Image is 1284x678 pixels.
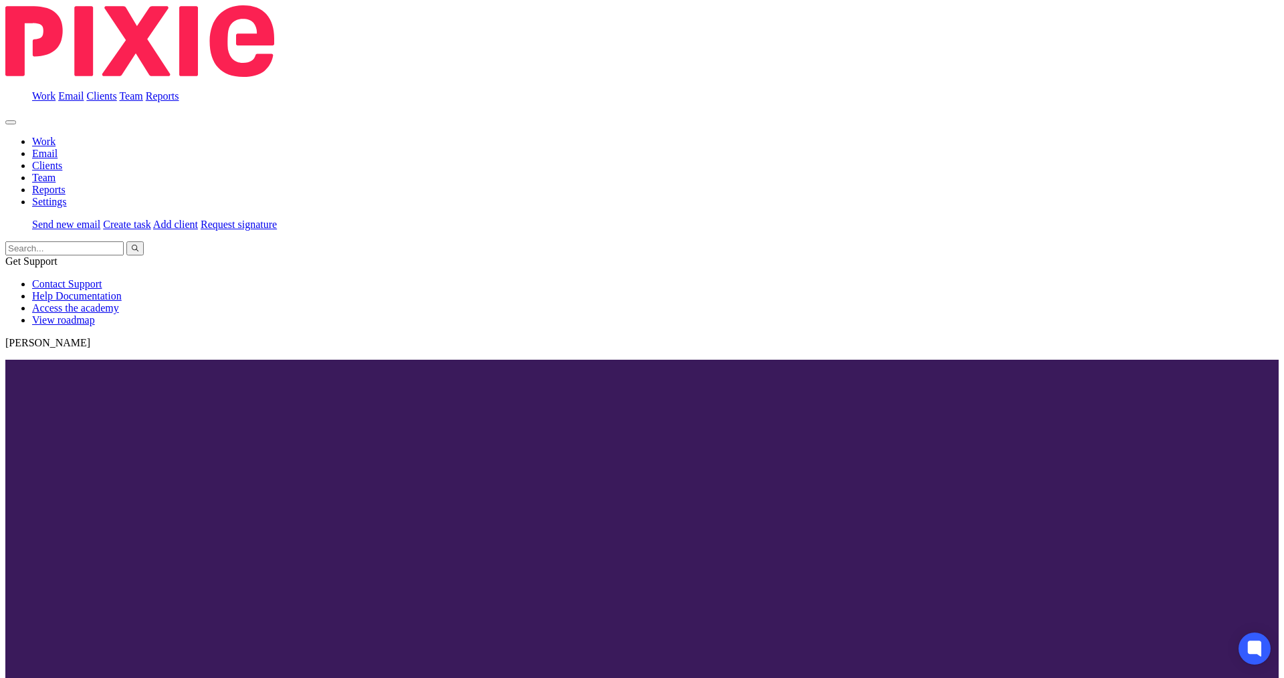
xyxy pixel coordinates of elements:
a: Clients [86,90,116,102]
a: Request signature [201,219,277,230]
a: Email [58,90,84,102]
a: Reports [32,184,66,195]
a: Work [32,90,56,102]
a: Send new email [32,219,100,230]
input: Search [5,241,124,255]
a: Email [32,148,58,159]
span: Get Support [5,255,58,267]
a: Help Documentation [32,290,122,302]
p: [PERSON_NAME] [5,337,1279,349]
a: Add client [153,219,198,230]
a: View roadmap [32,314,95,326]
a: Reports [146,90,179,102]
a: Work [32,136,56,147]
a: Team [119,90,142,102]
a: Team [32,172,56,183]
button: Search [126,241,144,255]
a: Clients [32,160,62,171]
a: Access the academy [32,302,119,314]
img: Pixie [5,5,274,77]
a: Settings [32,196,67,207]
a: Create task [103,219,151,230]
a: Contact Support [32,278,102,290]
